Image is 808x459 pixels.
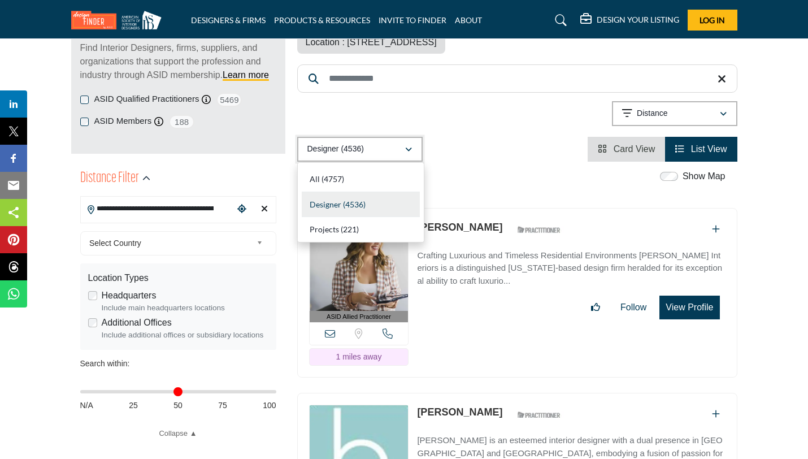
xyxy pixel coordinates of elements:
span: Select Country [89,236,252,250]
span: 50 [173,400,183,412]
p: Distance [637,108,667,119]
p: Find Interior Designers, firms, suppliers, and organizations that support the profession and indu... [80,41,276,82]
p: Beth Nelson [417,405,502,420]
span: Designer [310,200,341,209]
button: Like listing [584,296,607,319]
img: ASID Qualified Practitioners Badge Icon [513,223,564,237]
label: Show Map [683,170,726,183]
a: Crafting Luxurious and Timeless Residential Environments [PERSON_NAME] Interiors is a distinguish... [417,243,725,288]
a: Learn more [223,70,269,80]
span: ASID Allied Practitioner [327,312,391,322]
a: Add To List [712,409,720,419]
div: Include main headquarters locations [102,302,268,314]
span: 25 [129,400,138,412]
p: Crafting Luxurious and Timeless Residential Environments [PERSON_NAME] Interiors is a distinguish... [417,249,725,288]
img: Tara Gibson [310,220,409,311]
span: 1 miles away [336,352,381,361]
div: Clear search location [256,197,273,222]
li: List View [665,137,737,162]
label: ASID Qualified Practitioners [94,93,199,106]
h5: DESIGN YOUR LISTING [597,15,679,25]
span: N/A [80,400,93,412]
label: ASID Members [94,115,152,128]
a: [PERSON_NAME] [417,222,502,233]
span: 188 [169,115,194,129]
div: DESIGN YOUR LISTING [580,14,679,27]
div: Include additional offices or subsidiary locations [102,330,268,341]
div: Location Types [88,271,268,285]
button: Log In [688,10,737,31]
span: Projects [310,224,339,234]
span: 5469 [216,93,242,107]
span: 100 [263,400,276,412]
a: INVITE TO FINDER [379,15,446,25]
span: Card View [614,144,655,154]
b: (4757) [322,174,344,184]
input: Search Location [81,198,233,220]
div: Choose your current location [233,197,250,222]
label: Additional Offices [102,316,172,330]
button: View Profile [659,296,719,319]
input: ASID Qualified Practitioners checkbox [80,96,89,104]
img: Site Logo [71,11,167,29]
a: Add To List [712,224,720,234]
h2: Distance Filter [80,168,139,189]
li: Card View [588,137,665,162]
p: Tara Gibson [417,220,502,235]
span: List View [691,144,727,154]
b: (4536) [343,200,366,209]
a: Collapse ▲ [80,428,276,439]
a: DESIGNERS & FIRMS [191,15,266,25]
span: 75 [218,400,227,412]
input: Search Keyword [297,64,737,93]
input: ASID Members checkbox [80,118,89,126]
a: ABOUT [455,15,482,25]
span: All [310,174,320,184]
button: Distance [612,101,737,126]
img: ASID Qualified Practitioners Badge Icon [513,408,564,422]
a: [PERSON_NAME] [417,406,502,418]
button: Designer (4536) [297,137,423,162]
a: ASID Allied Practitioner [310,220,409,323]
span: Location : [STREET_ADDRESS] [306,37,437,47]
p: Designer (4536) [307,144,364,155]
a: View Card [598,144,655,154]
div: Search within: [80,358,276,370]
a: PRODUCTS & RESOURCES [274,15,370,25]
button: Follow [613,296,654,319]
a: View List [675,144,727,154]
a: Search [544,11,574,29]
b: (221) [341,224,359,234]
span: Log In [700,15,725,25]
label: Headquarters [102,289,157,302]
div: Designer (4536) [297,162,424,243]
